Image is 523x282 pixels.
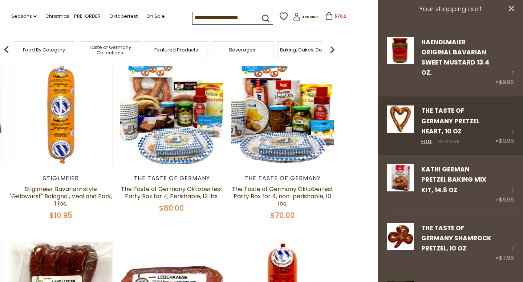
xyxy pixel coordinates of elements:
div: 1 × [495,223,514,263]
a: Kathi German Pretzel Baking Mix Kit, 14.6 oz [387,164,414,204]
div: 1 × [495,37,514,87]
a: The Taste of Germany Oktoberfest Party Box for 4, Perishable, 12 lbs. [121,185,223,200]
a: Haendlmaier Original Bavarian Sweet Mustard 13.4 oz. [421,38,489,77]
a: Christmas - PRE-ORDER [45,12,101,20]
a: The Taste of Germany Pretzel Heart, 10 oz [421,106,479,136]
a: The Taste of Germany Shamrock Pretzel, 10 oz [387,223,414,263]
a: Seasons [11,12,37,20]
img: Kathi German Pretzel Baking Mix Kit, 14.6 oz [387,164,414,191]
img: The Taste of Germany Oktoberfest Party Box for 4, Perishable, 12 lbs. [120,61,223,164]
a: Remove [438,138,460,146]
span: $10.95 [49,210,72,220]
img: The Taste of Germany Shamrock Pretzel, 10 oz [387,223,414,250]
span: $76.2 [335,13,346,19]
a: Edit [421,138,432,146]
span: $9.95 [499,137,514,145]
a: Oktoberfest [109,12,138,20]
a: Beverages [229,47,255,53]
div: The Taste of Germany [120,175,223,182]
a: Featured Products [154,47,198,53]
div: 1 × [495,164,514,204]
a: Kathi German Pretzel Baking Mix Kit, 14.6 oz [421,165,486,194]
a: The Taste of Germany Pretzel Heart, 10 oz [387,105,414,146]
button: $76.2 [320,12,351,23]
img: The Taste of Germany Pretzel Heart, 10 oz [387,105,414,133]
a: On Sale [146,12,165,20]
div: 1 × [495,105,514,146]
span: $6.95 [499,196,514,203]
span: $70.00 [270,210,295,220]
img: next arrow [325,42,340,57]
a: Stiglmeier Bavarian-style "Gelbwurst" Bologna , Veal and Pork, 1 lbs. [9,185,112,208]
span: $80.00 [159,203,184,213]
span: Account [302,15,319,19]
span: $9.95 [499,78,514,86]
div: Stiglmeier [9,175,113,182]
div: The Taste of Germany [231,175,334,182]
a: Taste of Germany Collections [81,45,139,55]
a: The Taste of Germany Oktoberfest Party Box for 4, non-perishable, 10 lbs. [232,185,333,208]
a: Food By Category [23,47,65,53]
img: The Taste of Germany Oktoberfest Party Box for 4, non-perishable, 10 lbs. [231,61,334,164]
img: Haendlmaier Original Bavarian Sweet Mustard 13.4 oz. [387,37,414,64]
a: Account [293,13,319,23]
a: The Taste of Germany Shamrock Pretzel, 10 oz [421,224,491,253]
a: Baking, Cakes, Desserts [280,47,336,53]
img: Stiglmeier Bavarian-style "Gelbwurst" Bologna , Veal and Pork, 1 lbs. [9,61,112,164]
span: $7.95 [499,254,514,262]
a: Haendlmaier Original Bavarian Sweet Mustard 13.4 oz. [387,37,414,87]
